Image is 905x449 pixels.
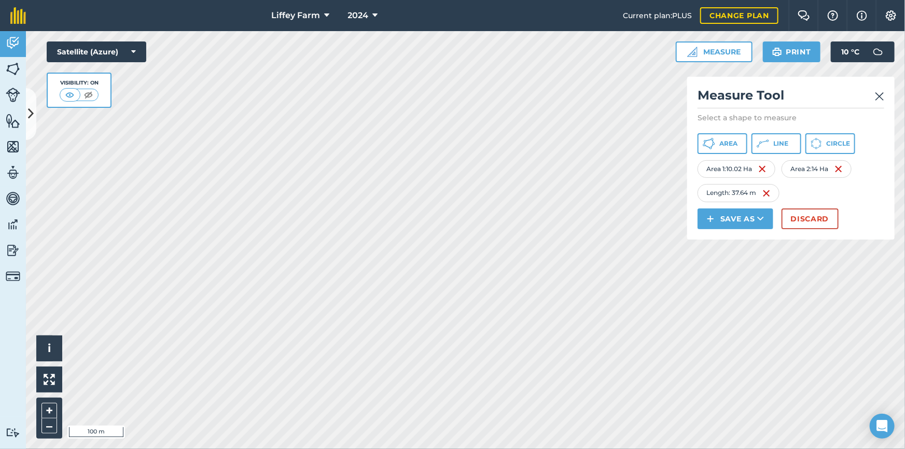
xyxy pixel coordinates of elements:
[82,90,95,100] img: svg+xml;base64,PHN2ZyB4bWxucz0iaHR0cDovL3d3dy53My5vcmcvMjAwMC9zdmciIHdpZHRoPSI1MCIgaGVpZ2h0PSI0MC...
[772,46,782,58] img: svg+xml;base64,PHN2ZyB4bWxucz0iaHR0cDovL3d3dy53My5vcmcvMjAwMC9zdmciIHdpZHRoPSIxOSIgaGVpZ2h0PSIyNC...
[6,35,20,51] img: svg+xml;base64,PD94bWwgdmVyc2lvbj0iMS4wIiBlbmNvZGluZz0idXRmLTgiPz4KPCEtLSBHZW5lcmF0b3I6IEFkb2JlIE...
[707,213,714,225] img: svg+xml;base64,PHN2ZyB4bWxucz0iaHR0cDovL3d3dy53My5vcmcvMjAwMC9zdmciIHdpZHRoPSIxNCIgaGVpZ2h0PSIyNC...
[700,7,778,24] a: Change plan
[48,342,51,355] span: i
[698,160,775,178] div: Area 1 : 10.02 Ha
[10,7,26,24] img: fieldmargin Logo
[763,41,821,62] button: Print
[6,191,20,206] img: svg+xml;base64,PD94bWwgdmVyc2lvbj0iMS4wIiBlbmNvZGluZz0idXRmLTgiPz4KPCEtLSBHZW5lcmF0b3I6IEFkb2JlIE...
[834,163,843,175] img: svg+xml;base64,PHN2ZyB4bWxucz0iaHR0cDovL3d3dy53My5vcmcvMjAwMC9zdmciIHdpZHRoPSIxNiIgaGVpZ2h0PSIyNC...
[805,133,855,154] button: Circle
[6,139,20,155] img: svg+xml;base64,PHN2ZyB4bWxucz0iaHR0cDovL3d3dy53My5vcmcvMjAwMC9zdmciIHdpZHRoPSI1NiIgaGVpZ2h0PSI2MC...
[6,428,20,438] img: svg+xml;base64,PD94bWwgdmVyc2lvbj0iMS4wIiBlbmNvZGluZz0idXRmLTgiPz4KPCEtLSBHZW5lcmF0b3I6IEFkb2JlIE...
[857,9,867,22] img: svg+xml;base64,PHN2ZyB4bWxucz0iaHR0cDovL3d3dy53My5vcmcvMjAwMC9zdmciIHdpZHRoPSIxNyIgaGVpZ2h0PSIxNy...
[348,9,369,22] span: 2024
[751,133,801,154] button: Line
[6,217,20,232] img: svg+xml;base64,PD94bWwgdmVyc2lvbj0iMS4wIiBlbmNvZGluZz0idXRmLTgiPz4KPCEtLSBHZW5lcmF0b3I6IEFkb2JlIE...
[6,243,20,258] img: svg+xml;base64,PD94bWwgdmVyc2lvbj0iMS4wIiBlbmNvZGluZz0idXRmLTgiPz4KPCEtLSBHZW5lcmF0b3I6IEFkb2JlIE...
[6,269,20,284] img: svg+xml;base64,PD94bWwgdmVyc2lvbj0iMS4wIiBlbmNvZGluZz0idXRmLTgiPz4KPCEtLSBHZW5lcmF0b3I6IEFkb2JlIE...
[698,113,884,123] p: Select a shape to measure
[44,374,55,385] img: Four arrows, one pointing top left, one top right, one bottom right and the last bottom left
[826,139,850,148] span: Circle
[36,335,62,361] button: i
[687,47,698,57] img: Ruler icon
[63,90,76,100] img: svg+xml;base64,PHN2ZyB4bWxucz0iaHR0cDovL3d3dy53My5vcmcvMjAwMC9zdmciIHdpZHRoPSI1MCIgaGVpZ2h0PSI0MC...
[762,187,771,200] img: svg+xml;base64,PHN2ZyB4bWxucz0iaHR0cDovL3d3dy53My5vcmcvMjAwMC9zdmciIHdpZHRoPSIxNiIgaGVpZ2h0PSIyNC...
[60,79,99,87] div: Visibility: On
[698,133,747,154] button: Area
[870,414,895,439] div: Open Intercom Messenger
[698,184,779,202] div: Length : 37.64 m
[41,403,57,418] button: +
[885,10,897,21] img: A cog icon
[272,9,321,22] span: Liffey Farm
[6,61,20,77] img: svg+xml;base64,PHN2ZyB4bWxucz0iaHR0cDovL3d3dy53My5vcmcvMjAwMC9zdmciIHdpZHRoPSI1NiIgaGVpZ2h0PSI2MC...
[773,139,788,148] span: Line
[798,10,810,21] img: Two speech bubbles overlapping with the left bubble in the forefront
[6,165,20,180] img: svg+xml;base64,PD94bWwgdmVyc2lvbj0iMS4wIiBlbmNvZGluZz0idXRmLTgiPz4KPCEtLSBHZW5lcmF0b3I6IEFkb2JlIE...
[831,41,895,62] button: 10 °C
[47,41,146,62] button: Satellite (Azure)
[698,208,773,229] button: Save as
[719,139,737,148] span: Area
[841,41,859,62] span: 10 ° C
[698,87,884,108] h2: Measure Tool
[623,10,692,21] span: Current plan : PLUS
[758,163,767,175] img: svg+xml;base64,PHN2ZyB4bWxucz0iaHR0cDovL3d3dy53My5vcmcvMjAwMC9zdmciIHdpZHRoPSIxNiIgaGVpZ2h0PSIyNC...
[6,88,20,102] img: svg+xml;base64,PD94bWwgdmVyc2lvbj0iMS4wIiBlbmNvZGluZz0idXRmLTgiPz4KPCEtLSBHZW5lcmF0b3I6IEFkb2JlIE...
[6,113,20,129] img: svg+xml;base64,PHN2ZyB4bWxucz0iaHR0cDovL3d3dy53My5vcmcvMjAwMC9zdmciIHdpZHRoPSI1NiIgaGVpZ2h0PSI2MC...
[782,208,839,229] button: Discard
[782,160,852,178] div: Area 2 : 14 Ha
[875,90,884,103] img: svg+xml;base64,PHN2ZyB4bWxucz0iaHR0cDovL3d3dy53My5vcmcvMjAwMC9zdmciIHdpZHRoPSIyMiIgaGVpZ2h0PSIzMC...
[827,10,839,21] img: A question mark icon
[676,41,753,62] button: Measure
[41,418,57,433] button: –
[868,41,888,62] img: svg+xml;base64,PD94bWwgdmVyc2lvbj0iMS4wIiBlbmNvZGluZz0idXRmLTgiPz4KPCEtLSBHZW5lcmF0b3I6IEFkb2JlIE...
